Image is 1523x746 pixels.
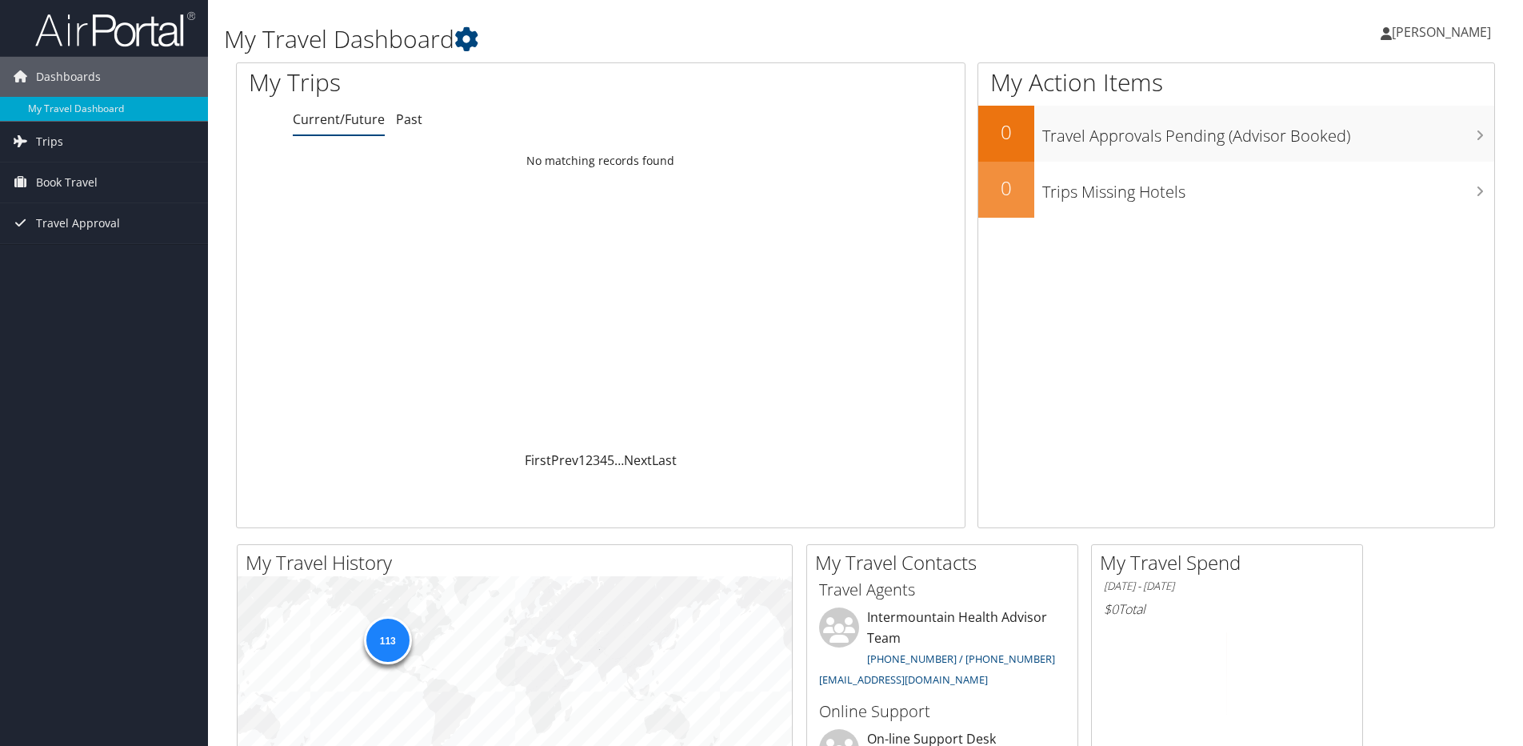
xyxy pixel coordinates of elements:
[819,672,988,687] a: [EMAIL_ADDRESS][DOMAIN_NAME]
[624,451,652,469] a: Next
[36,203,120,243] span: Travel Approval
[1100,549,1362,576] h2: My Travel Spend
[36,57,101,97] span: Dashboards
[978,174,1034,202] h2: 0
[978,66,1494,99] h1: My Action Items
[35,10,195,48] img: airportal-logo.png
[600,451,607,469] a: 4
[1381,8,1507,56] a: [PERSON_NAME]
[586,451,593,469] a: 2
[1104,600,1118,618] span: $0
[237,146,965,175] td: No matching records found
[1042,173,1494,203] h3: Trips Missing Hotels
[1104,600,1350,618] h6: Total
[815,549,1077,576] h2: My Travel Contacts
[978,162,1494,218] a: 0Trips Missing Hotels
[578,451,586,469] a: 1
[396,110,422,128] a: Past
[1104,579,1350,594] h6: [DATE] - [DATE]
[867,652,1055,666] a: [PHONE_NUMBER] / [PHONE_NUMBER]
[224,22,1079,56] h1: My Travel Dashboard
[607,451,614,469] a: 5
[525,451,551,469] a: First
[819,700,1065,723] h3: Online Support
[652,451,677,469] a: Last
[978,106,1494,162] a: 0Travel Approvals Pending (Advisor Booked)
[36,162,98,203] span: Book Travel
[249,66,650,99] h1: My Trips
[551,451,578,469] a: Prev
[819,579,1065,601] h3: Travel Agents
[614,451,624,469] span: …
[36,122,63,162] span: Trips
[1042,117,1494,147] h3: Travel Approvals Pending (Advisor Booked)
[246,549,792,576] h2: My Travel History
[593,451,600,469] a: 3
[811,608,1073,693] li: Intermountain Health Advisor Team
[293,110,385,128] a: Current/Future
[363,616,411,664] div: 113
[978,118,1034,146] h2: 0
[1392,23,1491,41] span: [PERSON_NAME]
